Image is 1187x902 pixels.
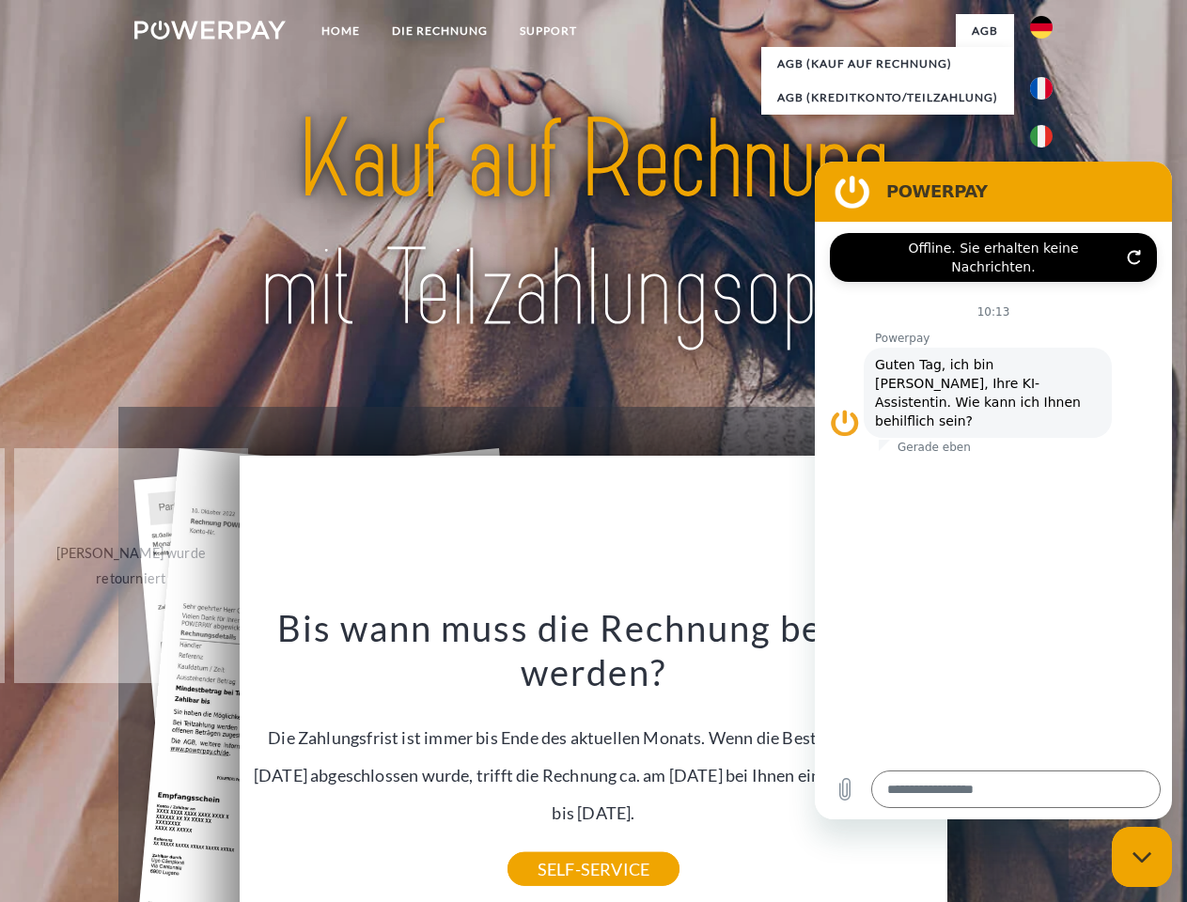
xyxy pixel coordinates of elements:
[1030,77,1053,100] img: fr
[180,90,1007,360] img: title-powerpay_de.svg
[25,540,237,591] div: [PERSON_NAME] wurde retourniert
[761,47,1014,81] a: AGB (Kauf auf Rechnung)
[504,14,593,48] a: SUPPORT
[251,605,937,869] div: Die Zahlungsfrist ist immer bis Ende des aktuellen Monats. Wenn die Bestellung z.B. am [DATE] abg...
[815,162,1172,819] iframe: Messaging-Fenster
[1112,827,1172,887] iframe: Schaltfläche zum Öffnen des Messaging-Fensters; Konversation läuft
[1030,125,1053,148] img: it
[1030,16,1053,39] img: de
[251,605,937,695] h3: Bis wann muss die Rechnung bezahlt werden?
[376,14,504,48] a: DIE RECHNUNG
[956,14,1014,48] a: agb
[761,81,1014,115] a: AGB (Kreditkonto/Teilzahlung)
[134,21,286,39] img: logo-powerpay-white.svg
[305,14,376,48] a: Home
[508,852,679,886] a: SELF-SERVICE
